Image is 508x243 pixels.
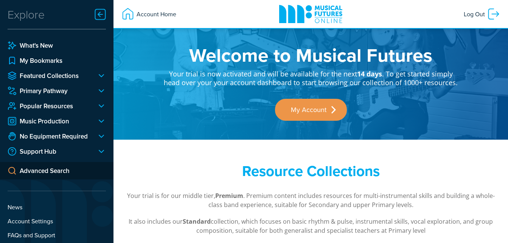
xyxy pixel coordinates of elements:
span: Log Out [464,7,487,21]
span: Account Home [135,7,176,21]
a: FAQs and Support [8,231,106,240]
a: Log Out [460,3,504,25]
a: Popular Resources [8,101,91,111]
a: Account Home [117,3,180,25]
a: Featured Collections [8,71,91,80]
p: It also includes our collection, which focuses on basic rhythm & pulse, instrumental skills, voca... [121,217,500,235]
p: Your trial is for our middle tier, . Premium content includes resources for multi-instrumental sk... [121,191,500,209]
a: Primary Pathway [8,86,91,95]
strong: Premium [215,192,243,200]
p: Your trial is now activated and will be available for the next . To get started simply head over ... [163,64,458,87]
a: What's New [8,41,106,50]
div: Explore [8,7,45,22]
a: Music Production [8,117,91,126]
h2: Resource Collections [163,162,458,180]
a: My Bookmarks [8,56,106,65]
strong: Standard [183,217,211,226]
strong: 14 days [357,69,382,78]
a: Account Settings [8,217,106,226]
a: My Account [275,99,347,121]
a: News [8,202,106,212]
a: Support Hub [8,147,91,156]
a: No Equipment Required [8,132,91,141]
h1: Welcome to Musical Futures [163,45,458,64]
